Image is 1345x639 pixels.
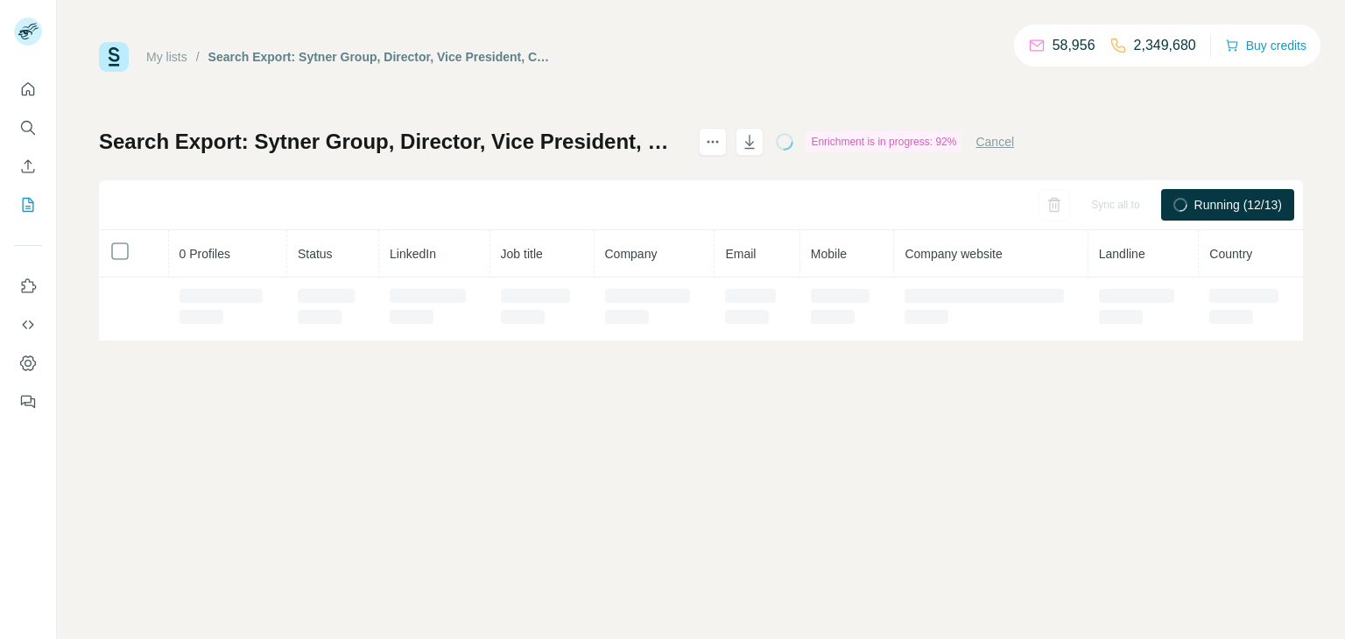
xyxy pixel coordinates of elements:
button: Quick start [14,74,42,105]
button: Cancel [975,133,1014,151]
button: Enrich CSV [14,151,42,182]
div: Enrichment is in progress: 92% [806,131,961,152]
span: Company [605,247,658,261]
p: 58,956 [1053,35,1095,56]
button: Feedback [14,386,42,418]
button: Buy credits [1225,33,1306,58]
button: Use Surfe on LinkedIn [14,270,42,302]
span: Mobile [811,247,847,261]
p: 2,349,680 [1134,35,1196,56]
h1: Search Export: Sytner Group, Director, Vice President, CXO, Strategic - [DATE] 19:38 [99,128,683,156]
span: Status [298,247,333,261]
button: My lists [14,189,42,221]
span: LinkedIn [390,247,436,261]
span: Company website [905,247,1002,261]
li: / [196,48,200,66]
button: Dashboard [14,348,42,379]
img: Surfe Logo [99,42,129,72]
span: Country [1209,247,1252,261]
span: Job title [501,247,543,261]
a: My lists [146,50,187,64]
span: Email [725,247,756,261]
span: 0 Profiles [180,247,230,261]
button: actions [699,128,727,156]
span: Landline [1099,247,1145,261]
div: Search Export: Sytner Group, Director, Vice President, CXO, Strategic - [DATE] 19:38 [208,48,556,66]
span: Running (12/13) [1194,196,1282,214]
button: Use Surfe API [14,309,42,341]
button: Search [14,112,42,144]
